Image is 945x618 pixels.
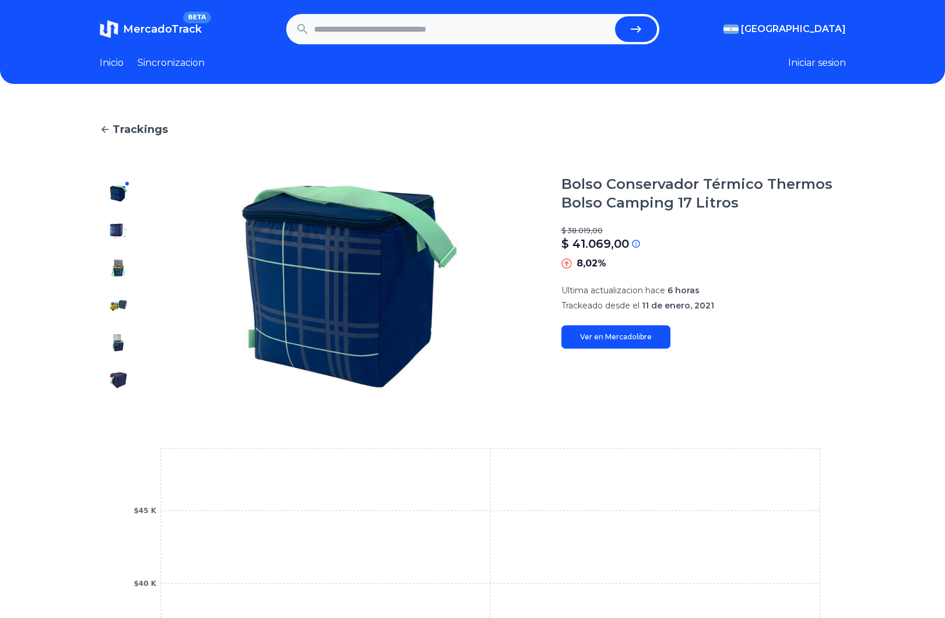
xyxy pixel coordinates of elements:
img: MercadoTrack [100,20,118,38]
span: MercadoTrack [123,23,202,36]
span: BETA [183,12,210,23]
a: Ver en Mercadolibre [561,325,670,349]
img: Argentina [723,24,739,34]
h1: Bolso Conservador Térmico Thermos Bolso Camping 17 Litros [561,175,846,212]
button: [GEOGRAPHIC_DATA] [723,22,846,36]
p: 8,02% [577,257,606,271]
tspan: $45 K [134,507,156,515]
img: Bolso Conservador Térmico Thermos Bolso Camping 17 Litros [109,333,128,352]
img: Bolso Conservador Térmico Thermos Bolso Camping 17 Litros [160,175,538,399]
img: Bolso Conservador Térmico Thermos Bolso Camping 17 Litros [109,296,128,315]
img: Bolso Conservador Térmico Thermos Bolso Camping 17 Litros [109,184,128,203]
tspan: $40 K [134,580,156,588]
p: $ 38.019,00 [561,226,846,236]
a: Inicio [100,56,124,70]
a: Trackings [100,121,846,138]
span: 6 horas [668,285,700,296]
span: Ultima actualizacion hace [561,285,665,296]
a: MercadoTrackBETA [100,20,202,38]
button: Iniciar sesion [788,56,846,70]
img: Bolso Conservador Térmico Thermos Bolso Camping 17 Litros [109,259,128,278]
p: $ 41.069,00 [561,236,629,252]
span: 11 de enero, 2021 [642,300,714,311]
span: Trackings [113,121,168,138]
span: Trackeado desde el [561,300,640,311]
a: Sincronizacion [138,56,205,70]
span: [GEOGRAPHIC_DATA] [741,22,846,36]
img: Bolso Conservador Térmico Thermos Bolso Camping 17 Litros [109,371,128,389]
img: Bolso Conservador Térmico Thermos Bolso Camping 17 Litros [109,222,128,240]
